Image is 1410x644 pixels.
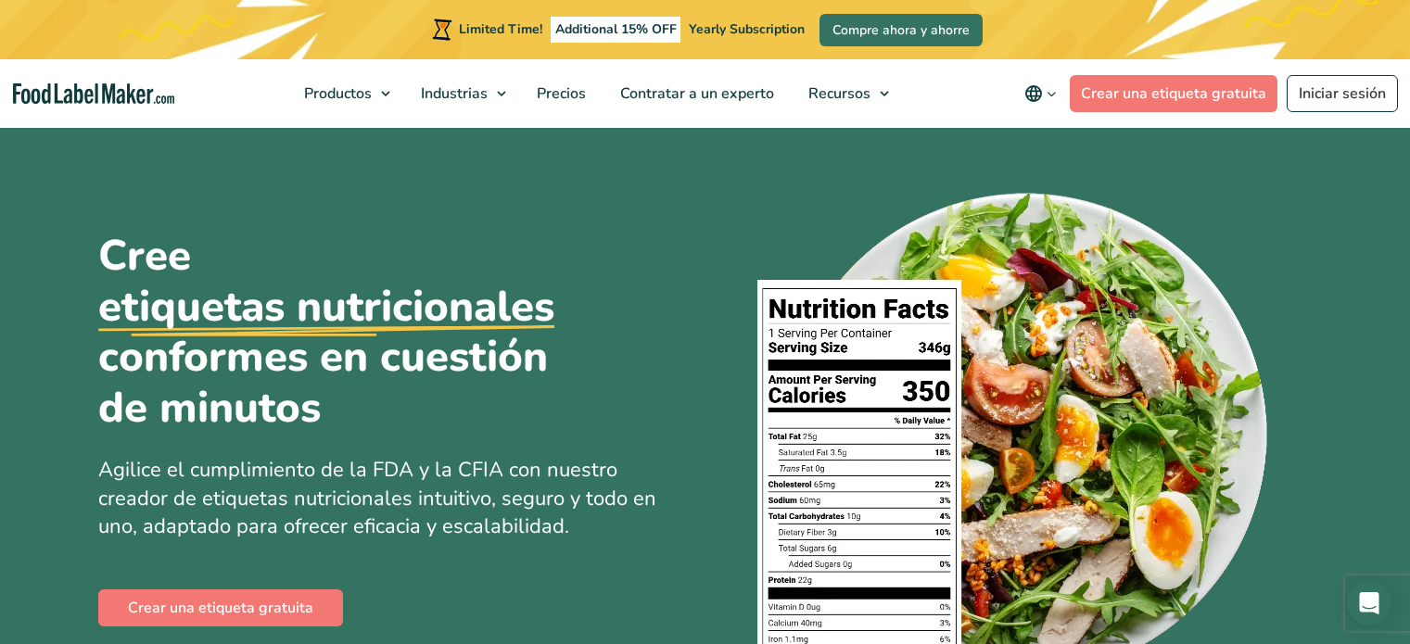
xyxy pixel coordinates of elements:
[689,20,805,38] span: Yearly Subscription
[459,20,542,38] span: Limited Time!
[98,282,554,333] u: etiquetas nutricionales
[615,83,776,104] span: Contratar a un experto
[404,59,515,128] a: Industrias
[603,59,787,128] a: Contratar a un experto
[520,59,599,128] a: Precios
[1287,75,1398,112] a: Iniciar sesión
[1070,75,1277,112] a: Crear una etiqueta gratuita
[98,456,656,541] span: Agilice el cumplimiento de la FDA y la CFIA con nuestro creador de etiquetas nutricionales intuit...
[98,231,599,434] h1: Cree conformes en cuestión de minutos
[299,83,374,104] span: Productos
[531,83,588,104] span: Precios
[819,14,983,46] a: Compre ahora y ahorre
[1347,581,1391,625] div: Open Intercom Messenger
[415,83,489,104] span: Industrias
[287,59,400,128] a: Productos
[792,59,898,128] a: Recursos
[803,83,872,104] span: Recursos
[551,17,681,43] span: Additional 15% OFF
[98,589,343,626] a: Crear una etiqueta gratuita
